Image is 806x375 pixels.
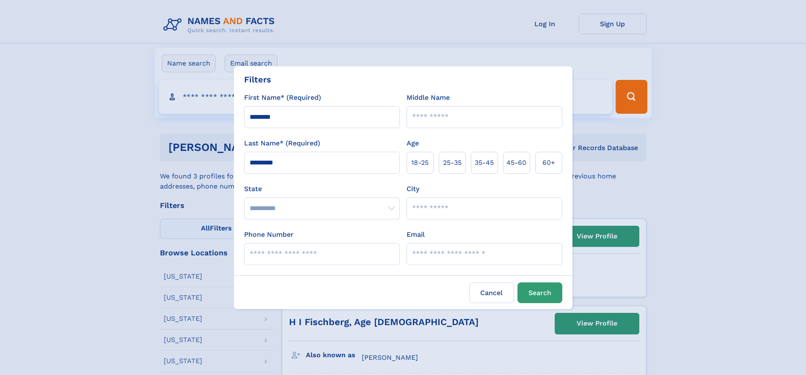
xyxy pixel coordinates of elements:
label: First Name* (Required) [244,93,321,103]
label: Middle Name [407,93,450,103]
label: Cancel [469,282,514,303]
span: 35‑45 [475,158,494,168]
button: Search [517,282,562,303]
div: Filters [244,73,271,86]
span: 18‑25 [411,158,429,168]
label: State [244,184,400,194]
label: Email [407,230,425,240]
label: Last Name* (Required) [244,138,320,148]
label: Age [407,138,419,148]
label: Phone Number [244,230,294,240]
span: 25‑35 [443,158,462,168]
span: 45‑60 [506,158,526,168]
span: 60+ [542,158,555,168]
label: City [407,184,419,194]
